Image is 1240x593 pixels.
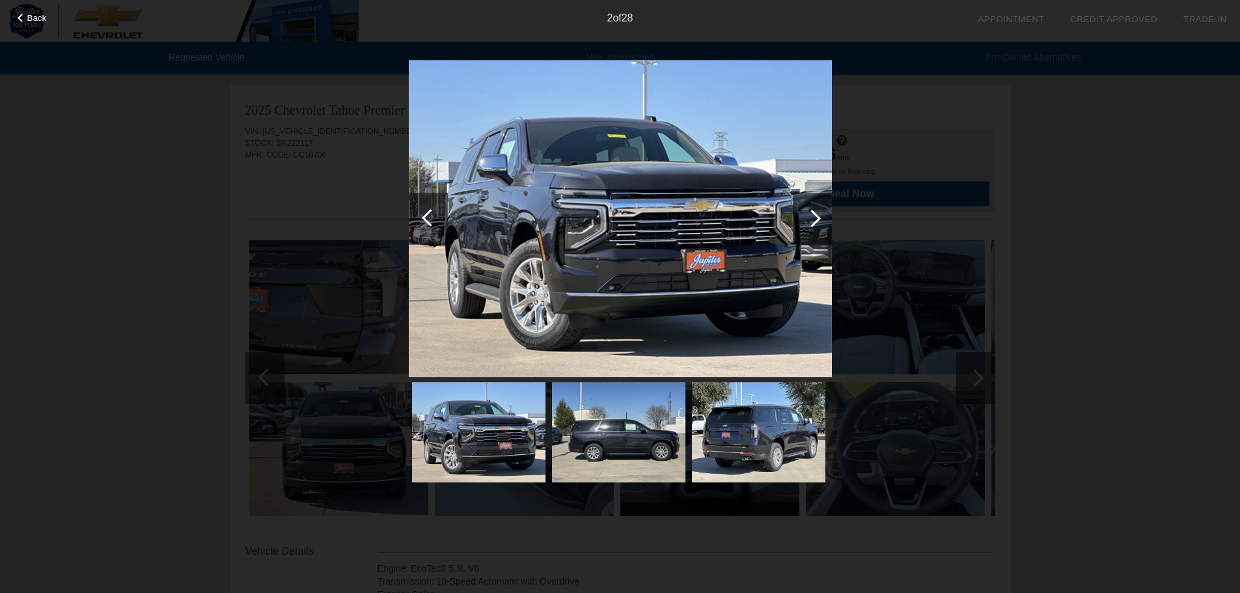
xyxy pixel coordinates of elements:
[1183,14,1227,24] a: Trade-In
[1070,14,1157,24] a: Credit Approved
[27,13,47,23] span: Back
[409,60,832,378] img: image.aspx
[607,12,613,23] span: 2
[412,382,545,482] img: image.aspx
[552,382,685,482] img: image.aspx
[692,382,825,482] img: image.aspx
[622,12,633,23] span: 28
[978,14,1044,24] a: Appointment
